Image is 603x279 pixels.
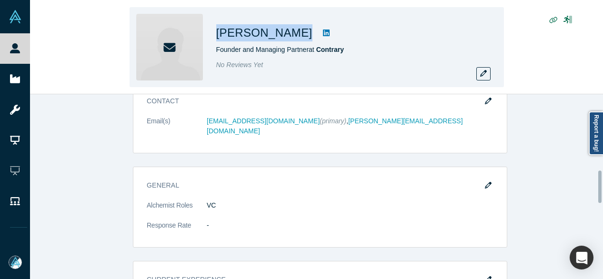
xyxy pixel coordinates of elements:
dt: Response Rate [147,220,207,240]
img: Alchemist Vault Logo [9,10,22,23]
span: No Reviews Yet [216,61,263,69]
dd: VC [207,200,493,210]
img: Mia Scott's Account [9,256,22,269]
h1: [PERSON_NAME] [216,24,312,41]
a: Report a bug! [589,111,603,155]
dt: Alchemist Roles [147,200,207,220]
dd: - [207,220,493,230]
span: (primary) [320,117,346,125]
h3: Contact [147,96,480,106]
a: [EMAIL_ADDRESS][DOMAIN_NAME] [207,117,320,125]
dd: , [207,116,493,136]
a: [PERSON_NAME][EMAIL_ADDRESS][DOMAIN_NAME] [207,117,463,135]
h3: General [147,180,480,190]
span: Founder and Managing Partner at [216,46,344,53]
a: Contrary [316,46,344,53]
dt: Email(s) [147,116,207,146]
